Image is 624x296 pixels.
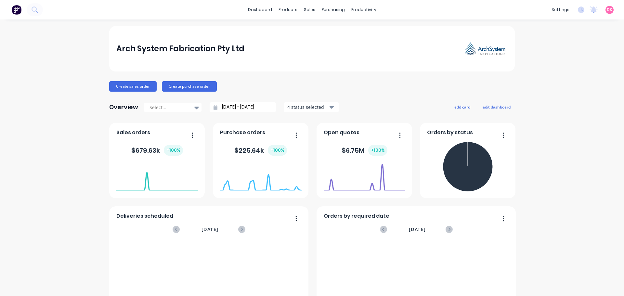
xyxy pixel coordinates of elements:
[324,129,359,136] span: Open quotes
[409,226,426,233] span: [DATE]
[164,145,183,156] div: + 100 %
[12,5,21,15] img: Factory
[245,5,275,15] a: dashboard
[368,145,387,156] div: + 100 %
[131,145,183,156] div: $ 679.63k
[548,5,573,15] div: settings
[301,5,318,15] div: sales
[427,129,473,136] span: Orders by status
[116,42,244,55] div: Arch System Fabrication Pty Ltd
[348,5,380,15] div: productivity
[116,129,150,136] span: Sales orders
[462,40,508,58] img: Arch System Fabrication Pty Ltd
[220,129,265,136] span: Purchase orders
[287,104,328,110] div: 4 status selected
[342,145,387,156] div: $ 6.75M
[109,101,138,114] div: Overview
[318,5,348,15] div: purchasing
[268,145,287,156] div: + 100 %
[109,81,157,92] button: Create sales order
[162,81,217,92] button: Create purchase order
[607,7,612,13] span: DK
[116,212,173,220] span: Deliveries scheduled
[275,5,301,15] div: products
[284,102,339,112] button: 4 status selected
[201,226,218,233] span: [DATE]
[234,145,287,156] div: $ 225.64k
[450,103,474,111] button: add card
[478,103,515,111] button: edit dashboard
